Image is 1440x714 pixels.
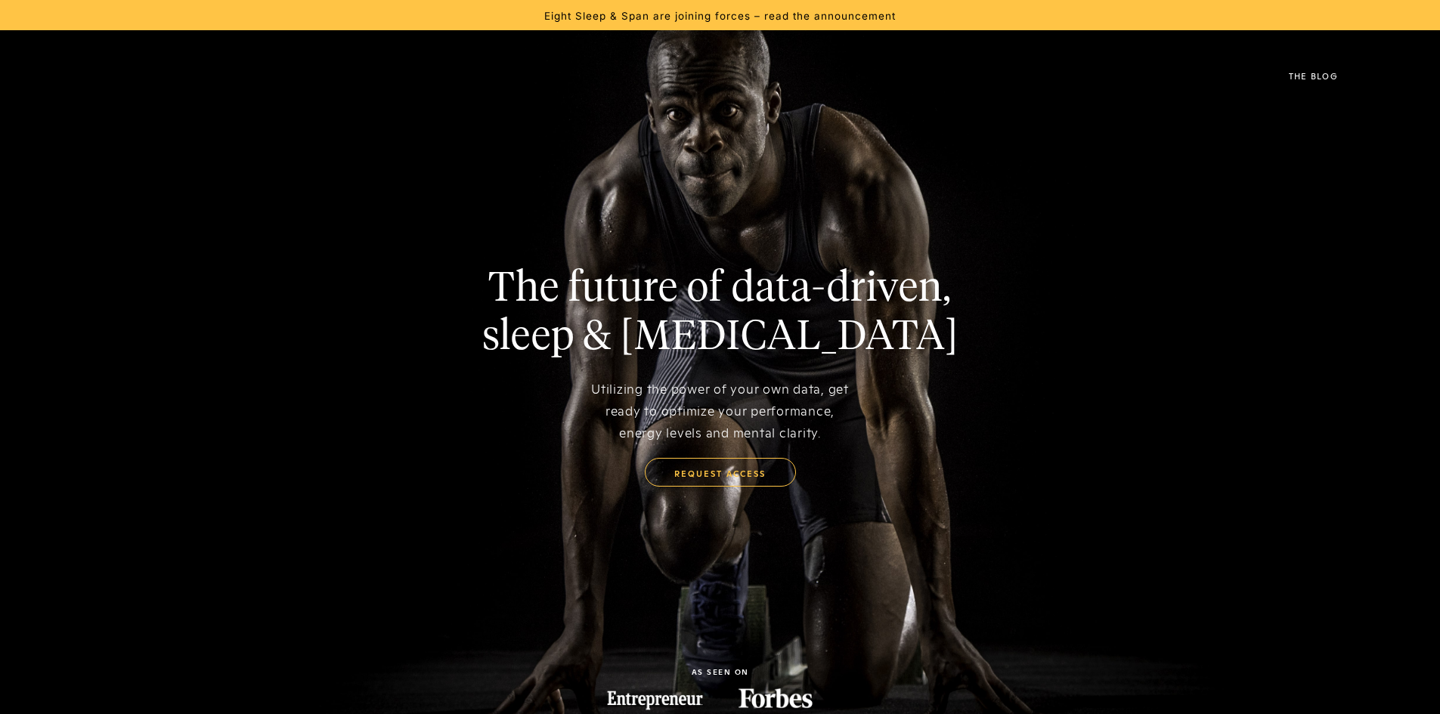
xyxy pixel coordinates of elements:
h1: The future of data-driven, sleep & [MEDICAL_DATA] [482,265,958,362]
div: as seen on [692,668,749,675]
div: Utilizing the power of your own data, get ready to optimize your performance, energy levels and m... [588,377,853,443]
a: request access [645,458,796,487]
div: The Blog [1289,72,1338,80]
a: The Blog [1266,45,1361,106]
a: Eight Sleep & Span are joining forces – read the announcement [544,8,896,22]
